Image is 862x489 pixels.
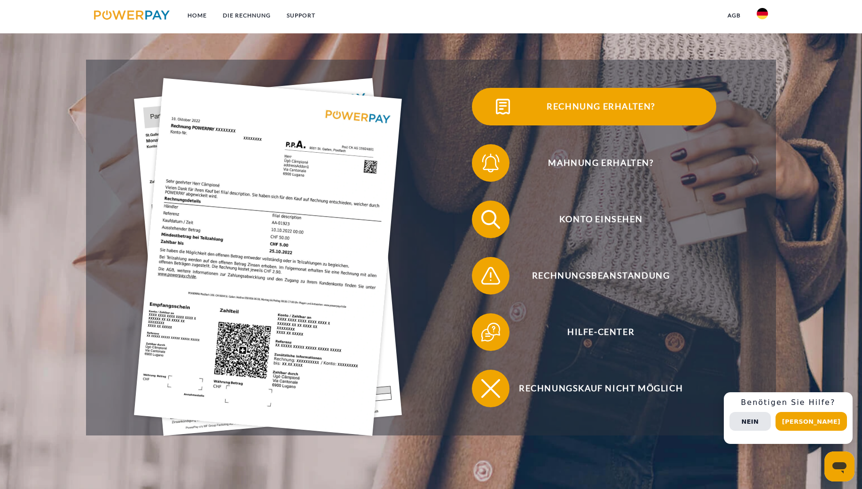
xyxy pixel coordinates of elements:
[486,370,716,407] span: Rechnungskauf nicht möglich
[94,10,170,20] img: logo-powerpay.svg
[486,144,716,182] span: Mahnung erhalten?
[215,7,279,24] a: DIE RECHNUNG
[486,257,716,295] span: Rechnungsbeanstandung
[472,144,716,182] button: Mahnung erhalten?
[479,377,502,400] img: qb_close.svg
[472,201,716,238] button: Konto einsehen
[491,95,515,118] img: qb_bill.svg
[720,7,749,24] a: agb
[479,208,502,231] img: qb_search.svg
[472,88,716,125] button: Rechnung erhalten?
[472,257,716,295] button: Rechnungsbeanstandung
[486,201,716,238] span: Konto einsehen
[486,88,716,125] span: Rechnung erhalten?
[479,151,502,175] img: qb_bell.svg
[757,8,768,19] img: de
[824,451,854,481] iframe: Schaltfläche zum Öffnen des Messaging-Fensters
[472,313,716,351] button: Hilfe-Center
[776,412,847,431] button: [PERSON_NAME]
[724,392,853,444] div: Schnellhilfe
[134,78,402,436] img: single_invoice_powerpay_de.jpg
[486,313,716,351] span: Hilfe-Center
[479,264,502,287] img: qb_warning.svg
[472,370,716,407] button: Rechnungskauf nicht möglich
[479,320,502,344] img: qb_help.svg
[279,7,323,24] a: SUPPORT
[180,7,215,24] a: Home
[729,398,847,407] h3: Benötigen Sie Hilfe?
[729,412,771,431] button: Nein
